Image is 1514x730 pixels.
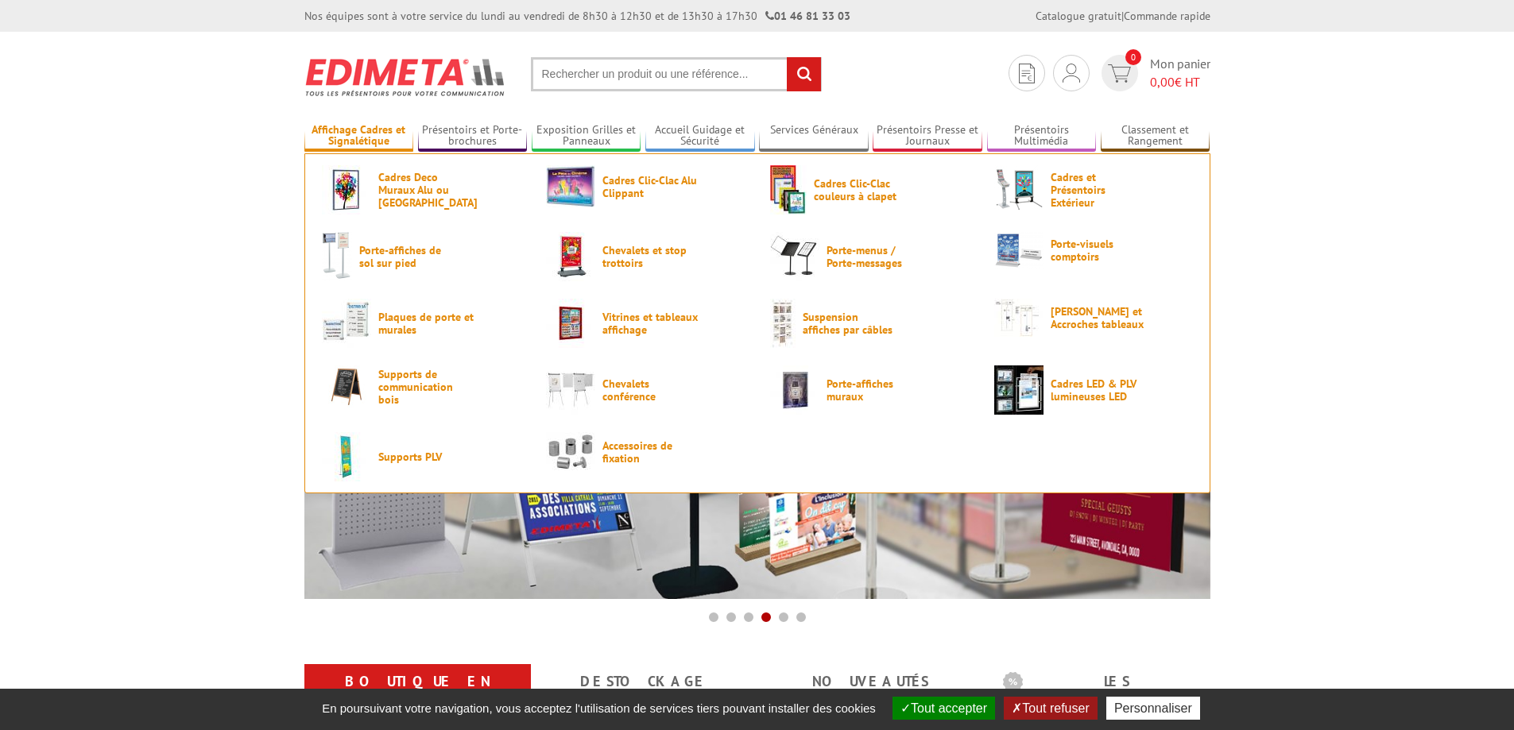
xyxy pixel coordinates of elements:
[1019,64,1035,83] img: devis rapide
[1051,305,1146,330] span: [PERSON_NAME] et Accroches tableaux
[546,165,595,207] img: Cadres Clic-Clac Alu Clippant
[1051,377,1146,403] span: Cadres LED & PLV lumineuses LED
[994,165,1044,214] img: Cadres et Présentoirs Extérieur
[770,299,796,348] img: Suspension affiches par câbles
[1051,171,1146,209] span: Cadres et Présentoirs Extérieur
[378,171,474,209] span: Cadres Deco Muraux Alu ou [GEOGRAPHIC_DATA]
[994,165,1193,214] a: Cadres et Présentoirs Extérieur
[770,232,969,281] a: Porte-menus / Porte-messages
[759,123,869,149] a: Services Généraux
[873,123,982,149] a: Présentoirs Presse et Journaux
[602,377,698,403] span: Chevalets conférence
[994,365,1044,415] img: Cadres LED & PLV lumineuses LED
[1125,49,1141,65] span: 0
[546,365,595,415] img: Chevalets conférence
[1004,697,1097,720] button: Tout refuser
[1101,123,1210,149] a: Classement et Rangement
[322,299,371,348] img: Plaques de porte et murales
[1003,667,1202,699] b: Les promotions
[546,299,745,348] a: Vitrines et tableaux affichage
[994,299,1044,337] img: Cimaises et Accroches tableaux
[1098,55,1210,91] a: devis rapide 0 Mon panier 0,00€ HT
[987,123,1097,149] a: Présentoirs Multimédia
[322,432,371,481] img: Supports PLV
[418,123,528,149] a: Présentoirs et Porte-brochures
[770,299,969,348] a: Suspension affiches par câbles
[322,165,371,214] img: Cadres Deco Muraux Alu ou Bois
[994,232,1044,268] img: Porte-visuels comptoirs
[378,311,474,336] span: Plaques de porte et murales
[602,174,698,199] span: Cadres Clic-Clac Alu Clippant
[893,697,995,720] button: Tout accepter
[602,439,698,465] span: Accessoires de fixation
[546,232,595,281] img: Chevalets et stop trottoirs
[323,667,512,724] a: Boutique en ligne
[546,299,595,348] img: Vitrines et tableaux affichage
[322,299,521,348] a: Plaques de porte et murales
[322,165,521,214] a: Cadres Deco Muraux Alu ou [GEOGRAPHIC_DATA]
[770,232,819,281] img: Porte-menus / Porte-messages
[359,244,455,269] span: Porte-affiches de sol sur pied
[776,667,965,696] a: nouveautés
[765,9,850,23] strong: 01 46 81 33 03
[532,123,641,149] a: Exposition Grilles et Panneaux
[770,165,969,214] a: Cadres Clic-Clac couleurs à clapet
[827,377,922,403] span: Porte-affiches muraux
[1150,74,1175,90] span: 0,00
[803,311,898,336] span: Suspension affiches par câbles
[304,123,414,149] a: Affichage Cadres et Signalétique
[994,365,1193,415] a: Cadres LED & PLV lumineuses LED
[546,165,745,207] a: Cadres Clic-Clac Alu Clippant
[322,432,521,481] a: Supports PLV
[1036,9,1121,23] a: Catalogue gratuit
[531,57,822,91] input: Rechercher un produit ou une référence...
[1108,64,1131,83] img: devis rapide
[546,432,595,471] img: Accessoires de fixation
[770,365,969,415] a: Porte-affiches muraux
[1003,667,1191,724] a: Les promotions
[602,311,698,336] span: Vitrines et tableaux affichage
[814,177,909,203] span: Cadres Clic-Clac couleurs à clapet
[322,365,521,407] a: Supports de communication bois
[378,368,474,406] span: Supports de communication bois
[378,450,474,463] span: Supports PLV
[304,48,507,106] img: Présentoir, panneau, stand - Edimeta - PLV, affichage, mobilier bureau, entreprise
[546,432,745,471] a: Accessoires de fixation
[322,232,521,281] a: Porte-affiches de sol sur pied
[322,365,371,407] img: Supports de communication bois
[550,667,738,696] a: Destockage
[314,701,884,715] span: En poursuivant votre navigation, vous acceptez l'utilisation de services tiers pouvant installer ...
[1051,238,1146,263] span: Porte-visuels comptoirs
[645,123,755,149] a: Accueil Guidage et Sécurité
[1150,73,1210,91] span: € HT
[602,244,698,269] span: Chevalets et stop trottoirs
[770,365,819,415] img: Porte-affiches muraux
[1106,697,1200,720] button: Personnaliser (fenêtre modale)
[827,244,922,269] span: Porte-menus / Porte-messages
[1150,55,1210,91] span: Mon panier
[787,57,821,91] input: rechercher
[1124,9,1210,23] a: Commande rapide
[994,299,1193,337] a: [PERSON_NAME] et Accroches tableaux
[546,232,745,281] a: Chevalets et stop trottoirs
[1036,8,1210,24] div: |
[304,8,850,24] div: Nos équipes sont à votre service du lundi au vendredi de 8h30 à 12h30 et de 13h30 à 17h30
[770,165,807,214] img: Cadres Clic-Clac couleurs à clapet
[322,232,352,281] img: Porte-affiches de sol sur pied
[546,365,745,415] a: Chevalets conférence
[994,232,1193,268] a: Porte-visuels comptoirs
[1063,64,1080,83] img: devis rapide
